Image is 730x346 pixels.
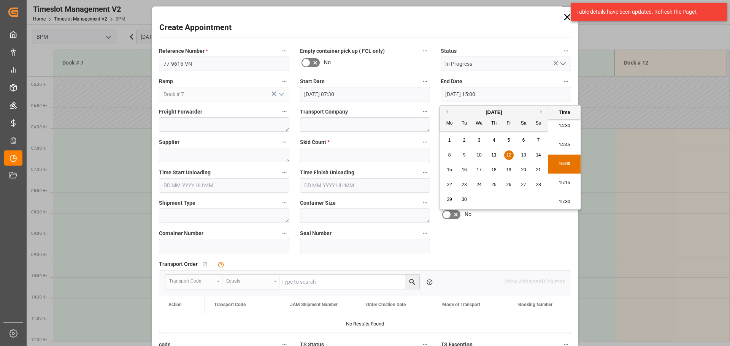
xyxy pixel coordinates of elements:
span: Freight Forwarder [159,108,202,116]
button: Shipment Type [279,198,289,208]
input: DD.MM.YYYY HH:MM [300,87,430,101]
div: Sa [519,119,528,128]
span: Container Size [300,199,336,207]
button: Next Month [540,109,544,114]
span: Booking Number [518,302,552,307]
div: Fr [504,119,514,128]
li: 15:30 [548,193,581,212]
div: Choose Sunday, September 28th, 2025 [534,180,543,190]
input: Type to search [279,275,419,289]
span: 1 [448,137,451,143]
span: 27 [521,182,526,187]
div: Choose Saturday, September 13th, 2025 [519,150,528,160]
button: Time Finish Unloading [420,167,430,177]
span: 15 [447,167,452,172]
div: Choose Saturday, September 27th, 2025 [519,180,528,190]
span: Shipment Type [159,199,195,207]
span: Status [441,47,457,55]
div: Choose Monday, September 29th, 2025 [445,195,454,204]
span: 13 [521,152,526,158]
span: 11 [491,152,496,158]
span: 24 [476,182,481,187]
button: Start Date [420,76,430,86]
span: 12 [506,152,511,158]
span: Ramp [159,77,173,85]
button: Seal Number [420,228,430,238]
input: Type to search/select [159,87,289,101]
span: 25 [491,182,496,187]
div: Choose Tuesday, September 16th, 2025 [460,165,469,175]
span: Time Finish Unloading [300,169,354,177]
div: Table details have been updated. Refresh the Page!. [576,8,716,16]
span: No [324,58,331,66]
span: Time Start Unloading [159,169,211,177]
div: Choose Friday, September 12th, 2025 [504,150,514,160]
div: Equals [226,276,271,284]
span: Container Number [159,229,203,237]
li: 14:30 [548,117,581,136]
div: Choose Wednesday, September 24th, 2025 [474,180,484,190]
li: 14:45 [548,136,581,155]
span: 23 [462,182,467,187]
span: 21 [536,167,541,172]
span: Transport Company [300,108,348,116]
h2: Create Appointment [159,22,232,34]
div: Choose Thursday, September 11th, 2025 [489,150,499,160]
span: 30 [462,197,467,202]
span: 3 [478,137,481,143]
span: 2 [463,137,466,143]
button: Time Start Unloading [279,167,289,177]
input: DD.MM.YYYY HH:MM [441,87,571,101]
span: 28 [536,182,541,187]
span: 19 [506,167,511,172]
div: month 2025-09 [442,133,546,207]
div: Choose Wednesday, September 10th, 2025 [474,150,484,160]
button: open menu [275,88,286,100]
div: Choose Monday, September 15th, 2025 [445,165,454,175]
div: Choose Thursday, September 25th, 2025 [489,180,499,190]
div: Time [550,109,579,116]
span: Supplier [159,138,179,146]
span: Transport Order [159,260,198,268]
span: 7 [537,137,540,143]
div: Choose Sunday, September 14th, 2025 [534,150,543,160]
div: Th [489,119,499,128]
span: 5 [508,137,510,143]
div: Su [534,119,543,128]
div: Choose Sunday, September 7th, 2025 [534,136,543,145]
div: Choose Saturday, September 6th, 2025 [519,136,528,145]
span: Reference Number [159,47,208,55]
li: 15:15 [548,174,581,193]
span: 26 [506,182,511,187]
span: End Date [441,77,462,85]
span: 20 [521,167,526,172]
div: Choose Monday, September 8th, 2025 [445,150,454,160]
span: 22 [447,182,452,187]
span: Transport Code [214,302,246,307]
span: JAM Shipment Number [290,302,338,307]
div: Transport Code [169,276,214,284]
input: DD.MM.YYYY HH:MM [300,178,430,193]
button: open menu [557,58,568,70]
span: Skid Count [300,138,330,146]
div: Choose Tuesday, September 23rd, 2025 [460,180,469,190]
span: Seal Number [300,229,332,237]
span: 4 [493,137,495,143]
input: DD.MM.YYYY HH:MM [159,178,289,193]
div: Choose Saturday, September 20th, 2025 [519,165,528,175]
span: Order Creation Date [366,302,406,307]
div: [DATE] [440,109,548,116]
div: Choose Wednesday, September 17th, 2025 [474,165,484,175]
span: 16 [462,167,467,172]
span: 14 [536,152,541,158]
div: Choose Thursday, September 18th, 2025 [489,165,499,175]
div: Choose Wednesday, September 3rd, 2025 [474,136,484,145]
button: Status [561,46,571,56]
span: Mode of Transport [442,302,480,307]
span: 29 [447,197,452,202]
div: Choose Tuesday, September 9th, 2025 [460,150,469,160]
div: Choose Friday, September 19th, 2025 [504,165,514,175]
span: Empty container pick up ( FCL only) [300,47,385,55]
button: Freight Forwarder [279,107,289,117]
div: Choose Monday, September 22nd, 2025 [445,180,454,190]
